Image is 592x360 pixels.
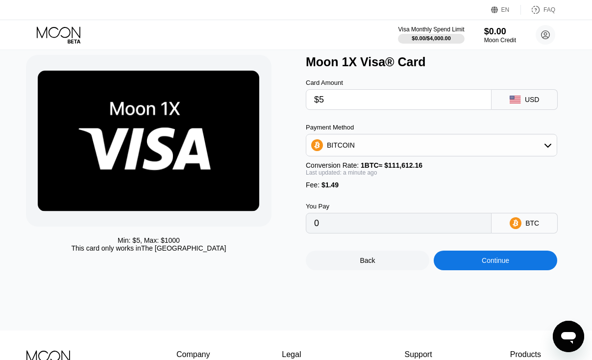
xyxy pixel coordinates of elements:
span: 1 BTC ≈ $111,612.16 [361,161,422,169]
div: $0.00 [484,26,516,37]
div: Visa Monthly Spend Limit$0.00/$4,000.00 [398,26,464,44]
div: You Pay [306,203,492,210]
div: Continue [482,257,509,264]
div: BITCOIN [306,135,557,155]
div: $0.00Moon Credit [484,26,516,44]
div: Products [510,350,541,359]
div: FAQ [543,6,555,13]
div: Back [360,257,375,264]
div: Card Amount [306,79,492,86]
input: $0.00 [314,90,483,109]
div: EN [501,6,510,13]
div: Visa Monthly Spend Limit [398,26,464,33]
div: This card only works in The [GEOGRAPHIC_DATA] [71,244,226,252]
div: Continue [434,251,557,270]
div: BITCOIN [327,141,355,149]
div: Fee : [306,181,557,189]
div: USD [525,96,540,103]
div: Conversion Rate: [306,161,557,169]
iframe: Button to launch messaging window [553,321,584,352]
div: EN [491,5,521,15]
span: $1.49 [321,181,339,189]
div: Company [176,350,210,359]
div: Last updated: a minute ago [306,169,557,176]
div: Moon Credit [484,37,516,44]
div: Min: $ 5 , Max: $ 1000 [118,236,180,244]
div: BTC [525,219,539,227]
div: Legal [282,350,333,359]
div: $0.00 / $4,000.00 [412,35,451,41]
div: Back [306,251,429,270]
div: Support [405,350,439,359]
div: Moon 1X Visa® Card [306,55,576,69]
div: FAQ [521,5,555,15]
div: Payment Method [306,124,557,131]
